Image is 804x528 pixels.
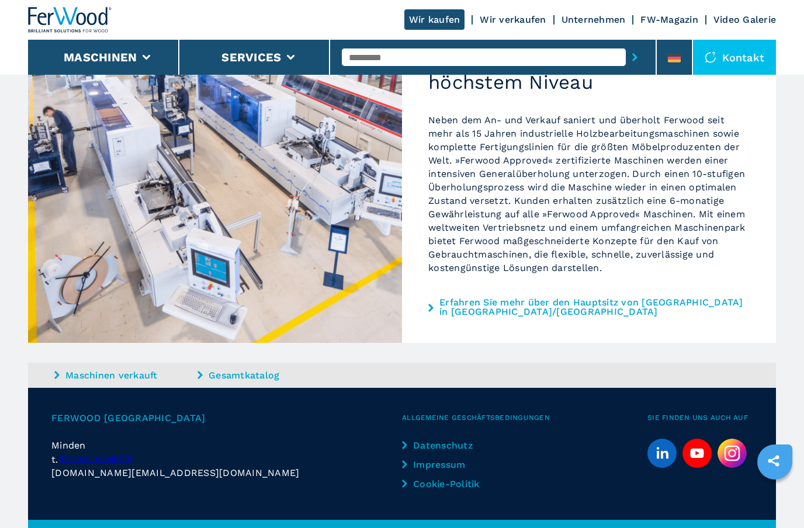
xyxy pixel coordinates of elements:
a: Wir verkaufen [480,14,546,25]
a: Video Galerie [713,14,776,25]
span: [DOMAIN_NAME][EMAIL_ADDRESS][DOMAIN_NAME] [51,466,299,480]
a: Cookie-Politik [402,477,500,491]
div: Kontakt [693,40,776,75]
button: Maschinen [64,50,137,64]
button: submit-button [626,44,644,71]
img: Ferwood [28,7,112,33]
span: Minden [51,440,86,451]
a: Datenschutz [402,439,500,452]
span: Sie finden uns auch auf [647,411,753,425]
a: youtube [682,439,712,468]
div: t. [51,452,402,466]
a: Maschinen verkauft [54,369,195,382]
a: sharethis [759,446,788,475]
iframe: Chat [754,475,795,519]
span: Allgemeine Geschäftsbedingungen [402,411,647,425]
a: Erfahren Sie mehr über den Hauptsitz von [GEOGRAPHIC_DATA] in [GEOGRAPHIC_DATA]/[GEOGRAPHIC_DATA] [439,298,750,317]
img: Instagram [718,439,747,468]
a: Impressum [402,458,500,471]
img: Kontakt [705,51,716,63]
a: Unternehmen [562,14,626,25]
a: FW-Magazin [640,14,698,25]
a: [PHONE_NUMBER] [58,454,133,464]
button: Services [221,50,281,64]
a: linkedin [647,439,677,468]
a: Gesamtkatalog [197,369,338,382]
p: Neben dem An- und Verkauf saniert und überholt Ferwood seit mehr als 15 Jahren industrielle Holzb... [428,113,750,275]
a: Wir kaufen [404,9,465,30]
span: Ferwood [GEOGRAPHIC_DATA] [51,411,402,425]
